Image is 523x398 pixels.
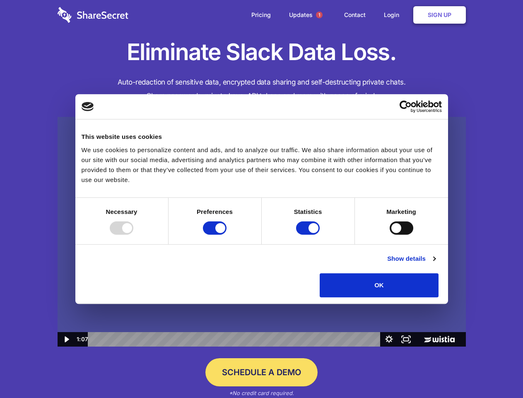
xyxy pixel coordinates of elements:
div: Playbar [94,332,376,347]
img: logo [82,102,94,111]
a: Contact [336,2,374,28]
button: Play Video [58,332,75,347]
h4: Auto-redaction of sensitive data, encrypted data sharing and self-destructing private chats. Shar... [58,75,466,103]
strong: Marketing [386,208,416,215]
a: Wistia Logo -- Learn More [415,332,465,347]
div: This website uses cookies [82,132,442,142]
strong: Statistics [294,208,322,215]
h1: Eliminate Slack Data Loss. [58,37,466,67]
button: Fullscreen [398,332,415,347]
div: We use cookies to personalize content and ads, and to analyze our traffic. We also share informat... [82,145,442,185]
span: 1 [316,12,323,18]
em: *No credit card required. [229,390,294,396]
strong: Necessary [106,208,137,215]
a: Pricing [243,2,279,28]
img: Sharesecret [58,117,466,347]
button: Show settings menu [381,332,398,347]
button: OK [320,273,439,297]
strong: Preferences [197,208,233,215]
a: Usercentrics Cookiebot - opens in a new window [369,100,442,113]
a: Sign Up [413,6,466,24]
a: Schedule a Demo [205,358,318,386]
a: Login [376,2,412,28]
img: logo-wordmark-white-trans-d4663122ce5f474addd5e946df7df03e33cb6a1c49d2221995e7729f52c070b2.svg [58,7,128,23]
a: Show details [387,254,435,264]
